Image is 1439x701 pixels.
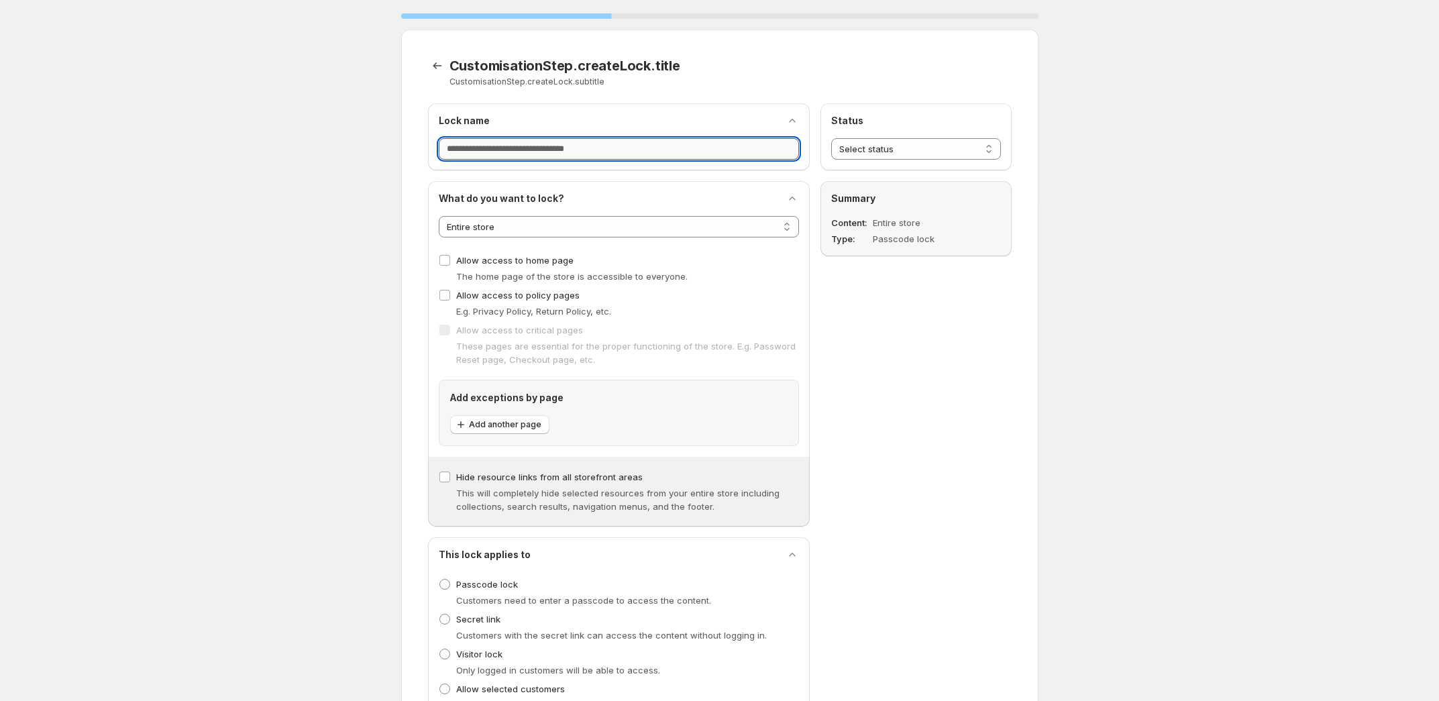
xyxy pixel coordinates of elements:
span: Add another page [469,419,541,430]
span: CustomisationStep.createLock.title [449,58,680,74]
span: E.g. Privacy Policy, Return Policy, etc. [456,306,611,317]
span: Only logged in customers will be able to access. [456,665,660,676]
span: Allow access to policy pages [456,290,580,301]
span: This will completely hide selected resources from your entire store including collections, search... [456,488,780,512]
span: Allow selected customers [456,684,565,694]
dd: Passcode lock [873,232,966,246]
p: CustomisationStep.createLock.subtitle [449,76,843,87]
dt: Content : [831,216,870,229]
span: Customers with the secret link can access the content without logging in. [456,630,767,641]
button: CustomisationStep.backToTemplates [428,56,447,75]
h2: Summary [831,192,1001,205]
h2: What do you want to lock? [439,192,564,205]
span: Secret link [456,614,500,625]
span: Allow access to critical pages [456,325,583,335]
span: Hide resource links from all storefront areas [456,472,643,482]
button: Add another page [450,415,549,434]
span: Allow access to home page [456,255,574,266]
span: Passcode lock [456,579,518,590]
h2: This lock applies to [439,548,531,561]
span: Visitor lock [456,649,502,659]
span: Customers need to enter a passcode to access the content. [456,595,711,606]
h2: Status [831,114,1001,127]
dd: Entire store [873,216,966,229]
span: These pages are essential for the proper functioning of the store. E.g. Password Reset page, Chec... [456,341,796,365]
dt: Type : [831,232,870,246]
span: The home page of the store is accessible to everyone. [456,271,688,282]
h2: Add exceptions by page [450,391,788,405]
h2: Lock name [439,114,490,127]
